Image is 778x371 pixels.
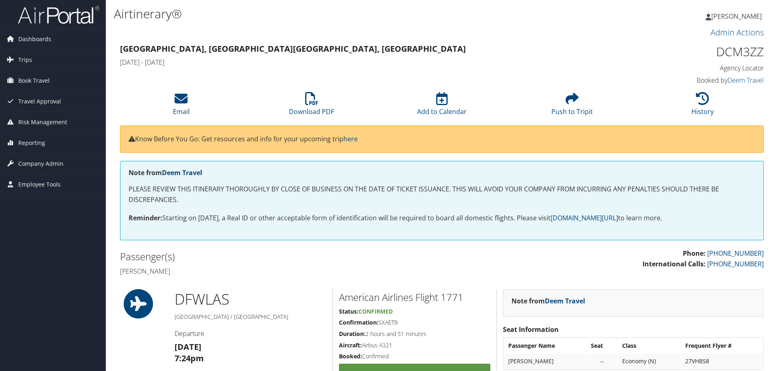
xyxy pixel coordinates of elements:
a: History [691,97,714,116]
h4: Booked by [612,76,764,85]
img: airportal-logo.png [18,5,99,24]
strong: Confirmation: [339,318,378,326]
span: Trips [18,50,32,70]
th: Frequent Flyer # [681,338,763,353]
span: Travel Approval [18,91,61,112]
span: Confirmed [358,307,393,315]
a: [PHONE_NUMBER] [707,259,764,268]
strong: Seat Information [503,325,559,334]
a: Deem Travel [728,76,764,85]
span: Book Travel [18,70,50,91]
span: Company Admin [18,154,63,174]
strong: [GEOGRAPHIC_DATA], [GEOGRAPHIC_DATA] [GEOGRAPHIC_DATA], [GEOGRAPHIC_DATA] [120,43,466,54]
a: Deem Travel [545,296,585,305]
h5: SXAETB [339,318,490,327]
a: Admin Actions [710,27,764,38]
td: Economy (N) [618,354,680,369]
h5: 2 hours and 51 minutes [339,330,490,338]
div: -- [591,358,613,365]
h5: Airbus A321 [339,341,490,349]
a: [PHONE_NUMBER] [707,249,764,258]
strong: Status: [339,307,358,315]
a: Push to Tripit [551,97,593,116]
strong: International Calls: [643,259,706,268]
a: Email [173,97,190,116]
a: [DOMAIN_NAME][URL] [551,213,618,222]
h4: Departure [175,329,326,338]
h4: [DATE] - [DATE] [120,58,600,67]
span: Dashboards [18,29,51,49]
p: Starting on [DATE], a Real ID or other acceptable form of identification will be required to boar... [129,213,755,224]
h4: Agency Locator [612,64,764,72]
h4: [PERSON_NAME] [120,267,436,276]
h1: DCM3ZZ [612,43,764,60]
a: Add to Calendar [417,97,467,116]
a: here [343,134,358,143]
p: Know Before You Go: Get resources and info for your upcoming trip [129,134,755,145]
strong: Reminder: [129,213,162,222]
h5: Confirmed [339,352,490,360]
h1: DFW LAS [175,289,326,310]
a: Deem Travel [162,168,202,177]
strong: Phone: [683,249,706,258]
th: Class [618,338,680,353]
strong: 7:24pm [175,353,204,364]
h5: [GEOGRAPHIC_DATA] / [GEOGRAPHIC_DATA] [175,313,326,321]
h2: American Airlines Flight 1771 [339,290,490,304]
td: 27VHB58 [681,354,763,369]
span: Risk Management [18,112,67,132]
strong: [DATE] [175,341,201,352]
strong: Aircraft: [339,341,362,349]
strong: Note from [129,168,202,177]
span: [PERSON_NAME] [711,12,762,21]
span: Reporting [18,133,45,153]
a: Download PDF [289,97,334,116]
span: Employee Tools [18,174,61,195]
p: PLEASE REVIEW THIS ITINERARY THOROUGHLY BY CLOSE OF BUSINESS ON THE DATE OF TICKET ISSUANCE. THIS... [129,184,755,205]
h2: Passenger(s) [120,250,436,263]
strong: Booked: [339,352,362,360]
th: Passenger Name [504,338,586,353]
td: [PERSON_NAME] [504,354,586,369]
strong: Duration: [339,330,365,338]
h1: Airtinerary® [114,5,551,22]
strong: Note from [511,296,585,305]
th: Seat [587,338,617,353]
a: [PERSON_NAME] [706,4,770,29]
